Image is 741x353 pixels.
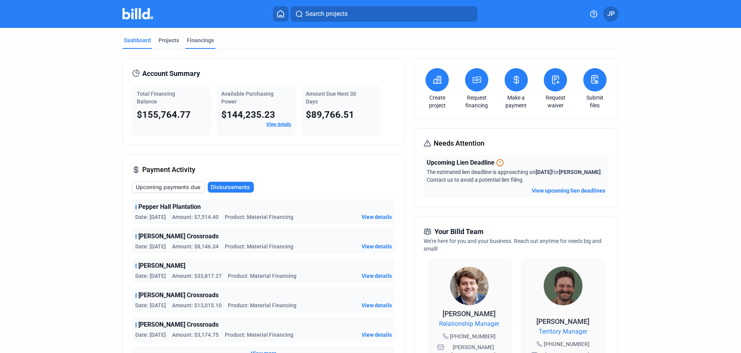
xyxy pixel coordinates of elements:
span: $155,764.77 [137,109,191,120]
span: Amount: $7,514.40 [172,213,219,221]
span: Upcoming payments due [136,183,200,191]
span: [PERSON_NAME] Crossroads [138,232,219,241]
div: Dashboard [124,36,151,44]
span: Product: Material Financing [225,213,293,221]
span: The estimated lien deadline is approaching on for . Contact us to avoid a potential lien filing. [427,169,602,183]
span: JP [607,9,615,19]
button: View details [362,272,392,280]
span: Product: Material Financing [225,331,293,339]
span: Date: [DATE] [135,243,166,250]
a: Create project [424,94,451,109]
button: View details [362,331,392,339]
span: Relationship Manager [439,319,499,329]
span: Product: Material Financing [228,301,296,309]
span: Pepper Hall Plantation [138,202,201,212]
span: Amount: $13,015.10 [172,301,222,309]
span: Date: [DATE] [135,272,166,280]
span: Disbursements [211,183,250,191]
span: Payment Activity [142,164,195,175]
span: Territory Manager [539,327,587,336]
button: Upcoming payments due [132,181,205,193]
span: [PERSON_NAME] Crossroads [138,320,219,329]
a: Request waiver [542,94,569,109]
button: Search projects [291,6,477,22]
span: $89,766.51 [306,109,354,120]
a: View details [266,122,291,127]
button: View upcoming lien deadlines [532,187,605,195]
button: Disbursements [208,182,254,193]
span: Date: [DATE] [135,213,166,221]
img: Billd Company Logo [122,8,153,19]
button: View details [362,301,392,309]
div: Financings [187,36,214,44]
span: $144,235.23 [221,109,275,120]
span: [PHONE_NUMBER] [544,340,589,348]
span: Product: Material Financing [228,272,296,280]
span: [PERSON_NAME] [443,310,496,318]
span: Your Billd Team [434,226,484,237]
span: Amount Due Next 30 Days [306,91,356,105]
span: Upcoming Lien Deadline [427,158,495,167]
button: View details [362,213,392,221]
span: Date: [DATE] [135,331,166,339]
span: [DATE] [536,169,552,175]
span: Amount: $8,146.34 [172,243,219,250]
a: Make a payment [503,94,530,109]
span: Date: [DATE] [135,301,166,309]
span: Search projects [305,9,348,19]
span: Needs Attention [434,138,484,149]
img: Relationship Manager [450,267,489,305]
span: Available Purchasing Power [221,91,274,105]
span: Account Summary [142,68,200,79]
span: Product: Material Financing [225,243,293,250]
span: We're here for you and your business. Reach out anytime for needs big and small! [424,238,601,252]
button: View details [362,243,392,250]
span: [PERSON_NAME] [559,169,601,175]
span: [PERSON_NAME] Crossroads [138,291,219,300]
div: Projects [159,36,179,44]
button: JP [603,6,619,22]
a: Request financing [463,94,490,109]
span: [PHONE_NUMBER] [450,332,496,340]
img: Territory Manager [544,267,582,305]
a: Submit files [581,94,608,109]
span: [PERSON_NAME] [536,317,589,325]
span: Amount: $33,817.27 [172,272,222,280]
span: Amount: $3,174.75 [172,331,219,339]
span: Total Financing Balance [137,91,175,105]
span: [PERSON_NAME] [138,261,185,270]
